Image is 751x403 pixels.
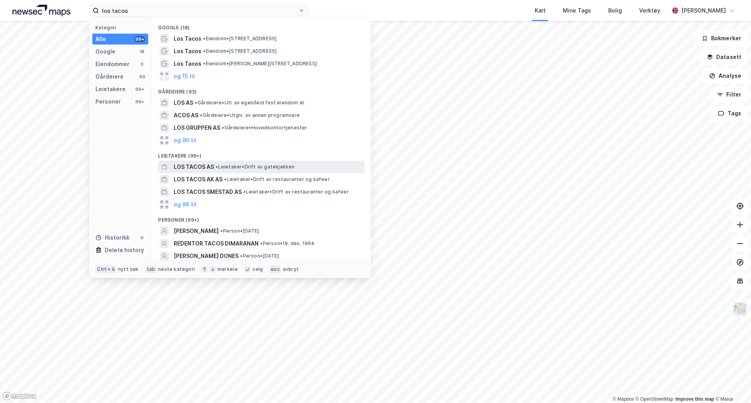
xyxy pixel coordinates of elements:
[152,18,371,32] div: Google (18)
[139,235,145,241] div: 0
[174,72,195,81] button: og 15 til
[95,265,117,273] div: Ctrl + k
[269,265,281,273] div: esc
[174,59,201,68] span: Los Tacos
[216,164,218,170] span: •
[174,175,223,184] span: LOS TACOS AK AS
[152,211,371,225] div: Personer (99+)
[152,147,371,161] div: Leietakere (99+)
[99,5,298,16] input: Søk på adresse, matrikkel, gårdeiere, leietakere eller personer
[224,176,329,183] span: Leietaker • Drift av restauranter og kafeer
[95,59,129,69] div: Eiendommer
[195,100,197,106] span: •
[139,61,145,67] div: 0
[174,200,196,209] button: og 96 til
[13,5,70,16] img: logo.a4113a55bc3d86da70a041830d287a7e.svg
[174,251,239,261] span: [PERSON_NAME] DONES
[639,6,660,15] div: Verktøy
[222,125,307,131] span: Gårdeiere • Hovedkontortjenester
[676,396,714,402] a: Improve this map
[636,396,674,402] a: OpenStreetMap
[95,97,121,106] div: Personer
[95,25,148,30] div: Kategori
[608,6,622,15] div: Bolig
[95,233,129,242] div: Historikk
[203,48,205,54] span: •
[174,162,214,172] span: LOS TACOS AS
[216,164,295,170] span: Leietaker • Drift av gatekjøkken
[95,72,124,81] div: Gårdeiere
[174,98,193,107] span: LOS AS
[105,245,144,255] div: Delete history
[95,34,106,44] div: Alle
[174,187,242,197] span: LOS TACOS SMESTAD AS
[224,176,226,182] span: •
[613,396,634,402] a: Mapbox
[118,266,139,272] div: nytt søk
[240,253,243,259] span: •
[203,48,277,54] span: Eiendom • [STREET_ADDRESS]
[134,36,145,42] div: 99+
[203,36,277,42] span: Eiendom • [STREET_ADDRESS]
[700,49,748,65] button: Datasett
[712,365,751,403] iframe: Chat Widget
[240,253,279,259] span: Person • [DATE]
[252,266,263,272] div: velg
[203,61,205,66] span: •
[712,365,751,403] div: Kontrollprogram for chat
[95,47,115,56] div: Google
[563,6,591,15] div: Mine Tags
[174,136,196,145] button: og 90 til
[243,189,246,195] span: •
[134,86,145,92] div: 99+
[203,36,205,41] span: •
[260,240,262,246] span: •
[535,6,546,15] div: Kart
[203,61,317,67] span: Eiendom • [PERSON_NAME][STREET_ADDRESS]
[2,392,37,401] a: Mapbox homepage
[134,99,145,105] div: 99+
[222,125,224,131] span: •
[260,240,314,247] span: Person • 19. des. 1964
[174,47,201,56] span: Los Tacos
[217,266,238,272] div: markere
[733,302,747,317] img: Z
[200,112,202,118] span: •
[174,34,201,43] span: Los Tacos
[158,266,195,272] div: neste kategori
[195,100,305,106] span: Gårdeiere • Utl. av egen/leid fast eiendom el.
[139,73,145,80] div: 93
[702,68,748,84] button: Analyse
[174,226,219,236] span: [PERSON_NAME]
[710,87,748,102] button: Filter
[145,265,157,273] div: tab
[174,111,198,120] span: ACOS AS
[139,48,145,55] div: 18
[220,228,259,234] span: Person • [DATE]
[174,239,259,248] span: REDENTOR TACOS DIMARANAN
[200,112,300,118] span: Gårdeiere • Utgiv. av annen programvare
[95,84,126,94] div: Leietakere
[243,189,349,195] span: Leietaker • Drift av restauranter og kafeer
[695,30,748,46] button: Bokmerker
[220,228,223,234] span: •
[711,106,748,121] button: Tags
[152,82,371,97] div: Gårdeiere (93)
[283,266,299,272] div: avbryt
[174,123,220,133] span: LOS GRUPPEN AS
[681,6,726,15] div: [PERSON_NAME]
